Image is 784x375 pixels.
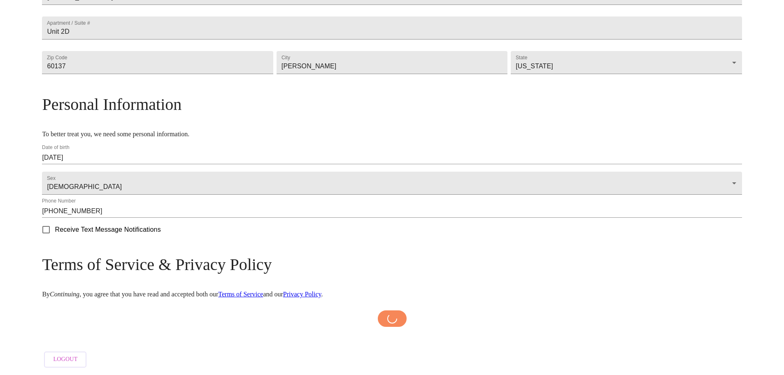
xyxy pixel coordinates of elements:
a: Privacy Policy [283,291,321,298]
button: Logout [44,352,86,368]
span: Logout [53,354,77,365]
div: [US_STATE] [511,51,742,74]
span: Receive Text Message Notifications [55,225,161,235]
a: Terms of Service [218,291,263,298]
p: By , you agree that you have read and accepted both our and our . [42,291,742,298]
p: To better treat you, we need some personal information. [42,130,742,138]
div: [DEMOGRAPHIC_DATA] [42,172,742,195]
em: Continuing [50,291,79,298]
label: Phone Number [42,199,76,204]
h3: Terms of Service & Privacy Policy [42,255,742,274]
label: Date of birth [42,145,70,150]
h3: Personal Information [42,95,742,114]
